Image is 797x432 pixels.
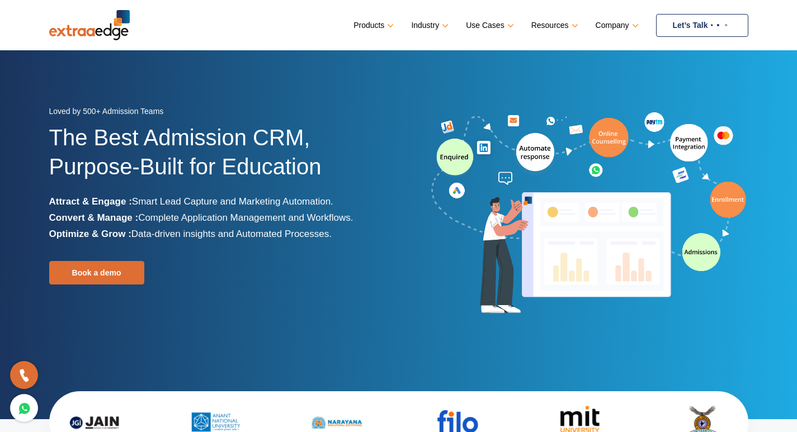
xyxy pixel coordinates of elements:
[49,103,390,123] div: Loved by 500+ Admission Teams
[49,261,144,284] a: Book a demo
[596,17,636,34] a: Company
[49,212,139,223] b: Convert & Manage :
[49,123,390,193] h1: The Best Admission CRM, Purpose-Built for Education
[430,110,748,318] img: admission-software-home-page-header
[353,17,392,34] a: Products
[411,17,446,34] a: Industry
[656,14,748,37] a: Let’s Talk
[138,212,353,223] span: Complete Application Management and Workflows.
[132,196,333,207] span: Smart Lead Capture and Marketing Automation.
[131,229,332,239] span: Data-driven insights and Automated Processes.
[49,229,131,239] b: Optimize & Grow :
[531,17,576,34] a: Resources
[466,17,511,34] a: Use Cases
[49,196,132,207] b: Attract & Engage :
